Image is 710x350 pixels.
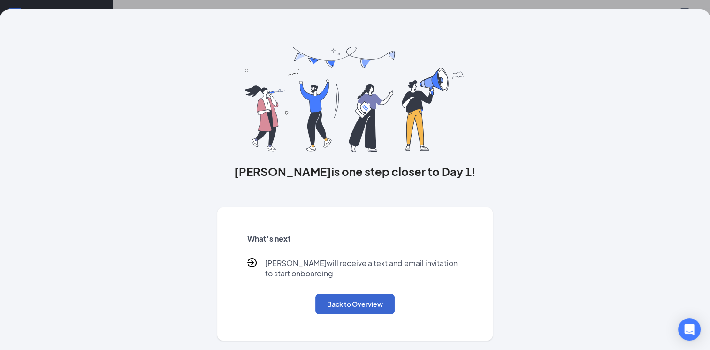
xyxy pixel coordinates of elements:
img: you are all set [245,47,465,152]
button: Back to Overview [315,294,395,314]
p: [PERSON_NAME] will receive a text and email invitation to start onboarding [265,258,463,279]
div: Open Intercom Messenger [678,318,701,341]
h3: [PERSON_NAME] is one step closer to Day 1! [217,163,493,179]
h5: What’s next [247,234,463,244]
